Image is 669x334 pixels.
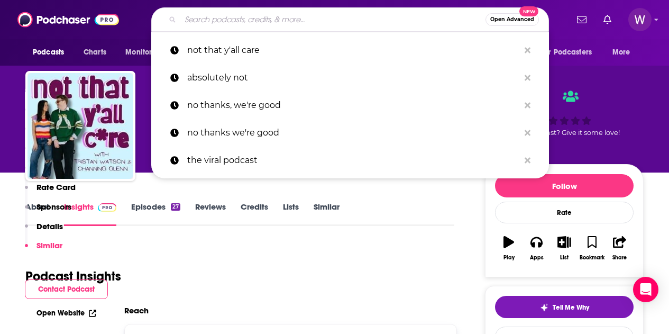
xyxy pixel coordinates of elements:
button: open menu [605,42,644,62]
button: Contact Podcast [25,279,108,299]
p: not that y'all care [187,37,519,64]
p: no thanks we're good [187,119,519,147]
h2: Reach [124,305,149,315]
button: List [551,229,578,267]
div: Apps [530,255,544,261]
span: Podcasts [33,45,64,60]
button: open menu [25,42,78,62]
a: Reviews [195,202,226,226]
div: Good podcast? Give it some love! [485,80,644,146]
span: Good podcast? Give it some love! [509,129,620,137]
div: Play [503,255,515,261]
a: Show notifications dropdown [573,11,591,29]
button: Sponsors [25,202,71,221]
span: More [612,45,630,60]
a: Similar [314,202,340,226]
button: Show profile menu [628,8,652,31]
button: Share [606,229,634,267]
div: List [560,255,569,261]
img: User Profile [628,8,652,31]
p: absolutely not [187,64,519,92]
button: Details [25,221,63,241]
button: tell me why sparkleTell Me Why [495,296,634,318]
div: Share [612,255,627,261]
img: Podchaser - Follow, Share and Rate Podcasts [17,10,119,30]
span: For Podcasters [541,45,592,60]
a: Credits [241,202,268,226]
p: the viral podcast [187,147,519,174]
div: Bookmark [580,255,604,261]
button: open menu [534,42,607,62]
a: Episodes27 [131,202,180,226]
span: Logged in as williammwhite [628,8,652,31]
span: New [519,6,538,16]
button: Open AdvancedNew [485,13,539,26]
span: Open Advanced [490,17,534,22]
button: Bookmark [578,229,606,267]
span: Tell Me Why [553,303,589,312]
a: Lists [283,202,299,226]
a: Charts [77,42,113,62]
div: Search podcasts, credits, & more... [151,7,549,32]
img: Not That Y’all Care [28,73,133,179]
button: Play [495,229,523,267]
img: tell me why sparkle [540,303,548,312]
p: Similar [36,240,62,250]
button: Similar [25,240,62,260]
button: open menu [118,42,177,62]
button: Follow [495,174,634,197]
a: Open Website [36,309,96,318]
a: absolutely not [151,64,549,92]
span: Monitoring [125,45,163,60]
a: no thanks we're good [151,119,549,147]
span: Charts [84,45,106,60]
a: no thanks, we're good [151,92,549,119]
button: Apps [523,229,550,267]
div: Open Intercom Messenger [633,277,658,302]
p: no thanks, we're good [187,92,519,119]
div: 27 [171,203,180,211]
div: Rate [495,202,634,223]
a: Show notifications dropdown [599,11,616,29]
a: the viral podcast [151,147,549,174]
input: Search podcasts, credits, & more... [180,11,485,28]
p: Details [36,221,63,231]
p: Sponsors [36,202,71,212]
a: not that y'all care [151,37,549,64]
